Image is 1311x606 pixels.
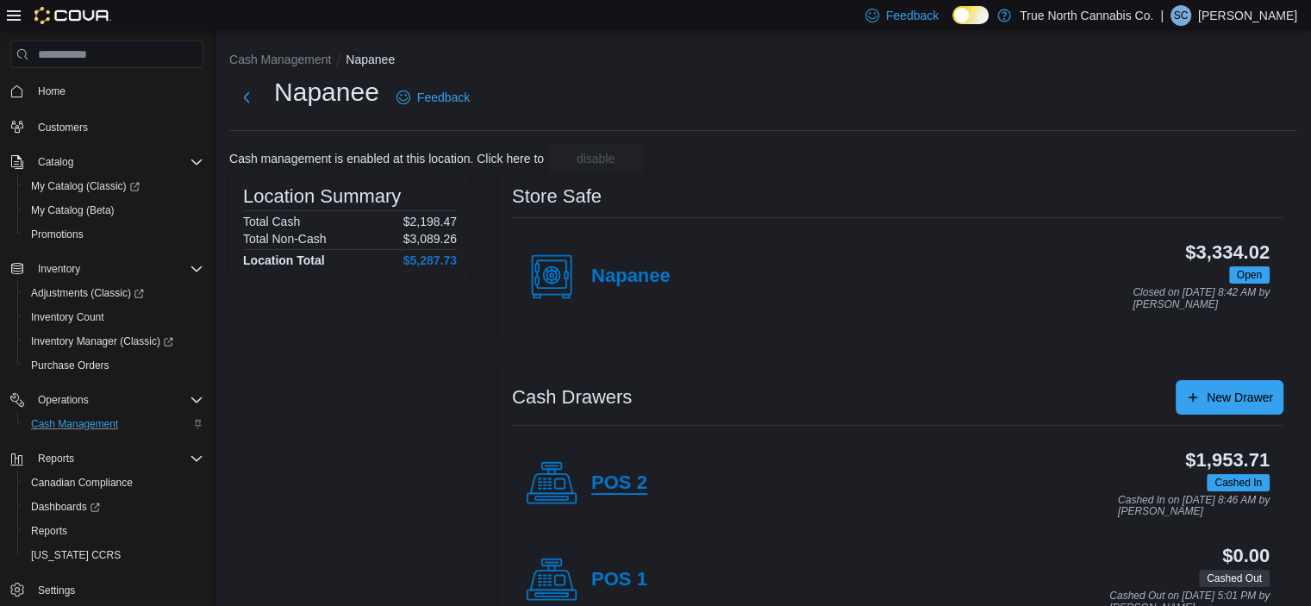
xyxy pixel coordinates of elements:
input: Dark Mode [952,6,989,24]
h1: Napanee [274,75,379,109]
a: Inventory Manager (Classic) [24,331,180,352]
span: Cashed Out [1207,571,1262,586]
span: Cash Management [24,414,203,434]
h4: Napanee [591,266,671,288]
p: True North Cannabis Co. [1020,5,1153,26]
span: Settings [38,584,75,597]
h3: Location Summary [243,186,401,207]
button: [US_STATE] CCRS [17,543,210,567]
span: Washington CCRS [24,545,203,565]
span: Customers [31,116,203,137]
button: Inventory [31,259,87,279]
p: $3,089.26 [403,232,457,246]
span: Settings [31,579,203,601]
span: Dashboards [24,497,203,517]
span: Home [38,84,66,98]
h6: Total Non-Cash [243,232,327,246]
span: Reports [38,452,74,465]
span: Inventory Manager (Classic) [31,334,173,348]
button: Customers [3,114,210,139]
span: Cash Management [31,417,118,431]
a: Settings [31,580,82,601]
p: Cash management is enabled at this location. Click here to [229,152,544,166]
a: Home [31,81,72,102]
span: Canadian Compliance [24,472,203,493]
button: Reports [31,448,81,469]
p: | [1160,5,1164,26]
span: My Catalog (Classic) [31,179,140,193]
p: Cashed In on [DATE] 8:46 AM by [PERSON_NAME] [1118,495,1270,518]
a: Dashboards [17,495,210,519]
nav: An example of EuiBreadcrumbs [229,51,1297,72]
span: Adjustments (Classic) [24,283,203,303]
span: Adjustments (Classic) [31,286,144,300]
span: Purchase Orders [31,359,109,372]
button: Promotions [17,222,210,247]
span: Feedback [417,89,470,106]
button: My Catalog (Beta) [17,198,210,222]
h3: Cash Drawers [512,387,632,408]
button: Purchase Orders [17,353,210,378]
button: Operations [3,388,210,412]
span: Reports [24,521,203,541]
a: Reports [24,521,74,541]
span: My Catalog (Beta) [31,203,115,217]
button: Reports [3,447,210,471]
span: Inventory [38,262,80,276]
span: Inventory [31,259,203,279]
span: Operations [31,390,203,410]
span: Inventory Count [24,307,203,328]
h4: POS 1 [591,569,647,591]
span: Feedback [886,7,939,24]
button: Next [229,80,264,115]
h3: Store Safe [512,186,602,207]
a: Canadian Compliance [24,472,140,493]
h3: $0.00 [1222,546,1270,566]
span: New Drawer [1207,389,1273,406]
button: Inventory [3,257,210,281]
a: [US_STATE] CCRS [24,545,128,565]
span: SC [1174,5,1189,26]
span: Reports [31,524,67,538]
span: Catalog [38,155,73,169]
button: Napanee [346,53,395,66]
a: Adjustments (Classic) [17,281,210,305]
a: Purchase Orders [24,355,116,376]
div: Sam Connors [1171,5,1191,26]
h4: POS 2 [591,472,647,495]
h4: Location Total [243,253,325,267]
span: Canadian Compliance [31,476,133,490]
button: Inventory Count [17,305,210,329]
a: Inventory Manager (Classic) [17,329,210,353]
button: Operations [31,390,96,410]
span: Customers [38,121,88,134]
button: New Drawer [1176,380,1283,415]
button: Reports [17,519,210,543]
span: Catalog [31,152,203,172]
span: Cashed In [1214,475,1262,490]
span: Promotions [24,224,203,245]
span: Dark Mode [952,24,953,25]
button: Cash Management [229,53,331,66]
a: Customers [31,117,95,138]
a: Cash Management [24,414,125,434]
button: Home [3,78,210,103]
span: Dashboards [31,500,100,514]
button: disable [547,145,644,172]
span: Open [1237,267,1262,283]
span: Operations [38,393,89,407]
a: Feedback [390,80,477,115]
h6: Total Cash [243,215,300,228]
span: [US_STATE] CCRS [31,548,121,562]
button: Canadian Compliance [17,471,210,495]
a: Dashboards [24,497,107,517]
span: disable [577,150,615,167]
a: Inventory Count [24,307,111,328]
p: Closed on [DATE] 8:42 AM by [PERSON_NAME] [1133,287,1270,310]
button: Catalog [3,150,210,174]
span: My Catalog (Beta) [24,200,203,221]
img: Cova [34,7,111,24]
a: My Catalog (Classic) [24,176,147,197]
span: Purchase Orders [24,355,203,376]
span: Promotions [31,228,84,241]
